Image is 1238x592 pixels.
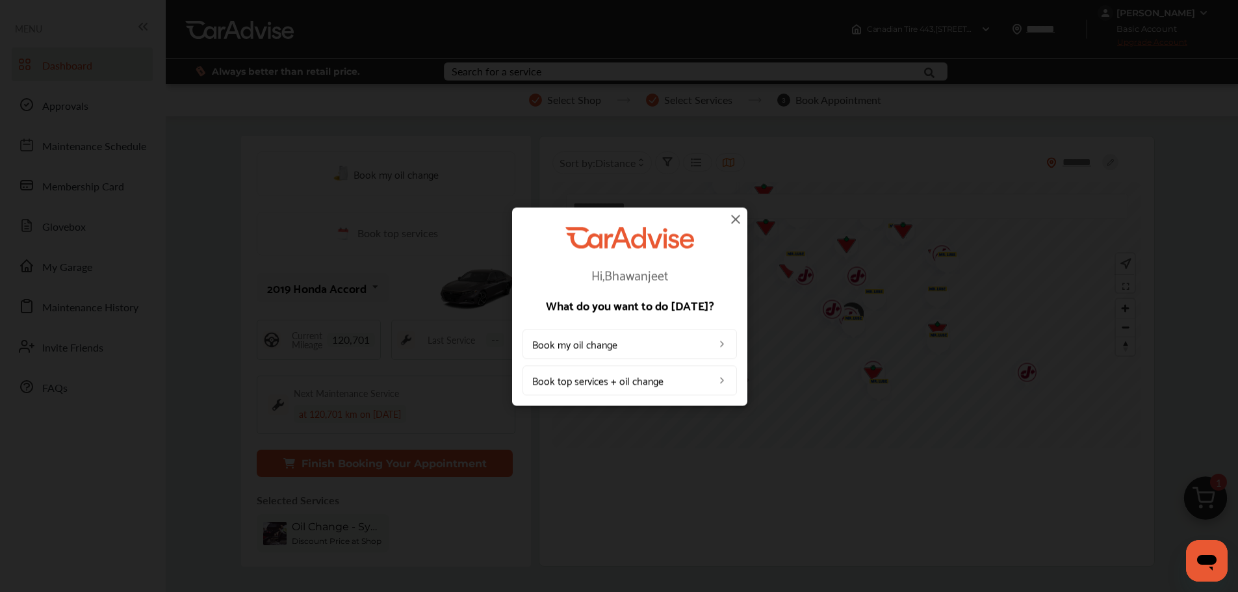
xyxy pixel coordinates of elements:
p: Hi, Bhawanjeet [522,268,737,281]
a: Book top services + oil change [522,365,737,395]
img: left_arrow_icon.0f472efe.svg [717,339,727,349]
p: What do you want to do [DATE]? [522,299,737,311]
img: left_arrow_icon.0f472efe.svg [717,375,727,385]
img: CarAdvise Logo [565,227,694,248]
img: close-icon.a004319c.svg [728,211,743,227]
iframe: Button to launch messaging window [1186,540,1228,582]
a: Book my oil change [522,329,737,359]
